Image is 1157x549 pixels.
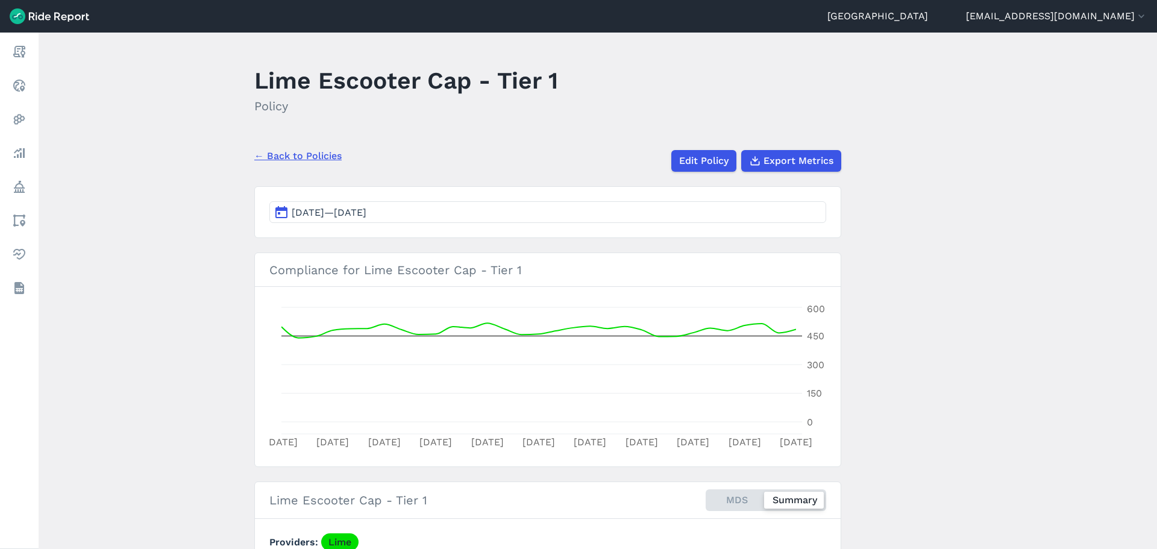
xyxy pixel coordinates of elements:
[269,491,427,509] h2: Lime Escooter Cap - Tier 1
[368,436,401,448] tspan: [DATE]
[269,536,321,548] span: Providers
[8,41,30,63] a: Report
[827,9,928,24] a: [GEOGRAPHIC_DATA]
[292,207,366,218] span: [DATE]—[DATE]
[8,142,30,164] a: Analyze
[269,201,826,223] button: [DATE]—[DATE]
[316,436,349,448] tspan: [DATE]
[780,436,812,448] tspan: [DATE]
[8,176,30,198] a: Policy
[807,303,825,315] tspan: 600
[671,150,736,172] a: Edit Policy
[677,436,709,448] tspan: [DATE]
[522,436,555,448] tspan: [DATE]
[10,8,89,24] img: Ride Report
[471,436,504,448] tspan: [DATE]
[265,436,298,448] tspan: [DATE]
[574,436,606,448] tspan: [DATE]
[807,359,824,371] tspan: 300
[8,243,30,265] a: Health
[254,64,558,97] h1: Lime Escooter Cap - Tier 1
[255,253,841,287] h3: Compliance for Lime Escooter Cap - Tier 1
[966,9,1147,24] button: [EMAIL_ADDRESS][DOMAIN_NAME]
[8,75,30,96] a: Realtime
[254,149,342,163] a: ← Back to Policies
[254,97,558,115] h2: Policy
[807,330,824,342] tspan: 450
[8,210,30,231] a: Areas
[419,436,452,448] tspan: [DATE]
[807,416,813,428] tspan: 0
[763,154,833,168] span: Export Metrics
[626,436,658,448] tspan: [DATE]
[729,436,761,448] tspan: [DATE]
[8,108,30,130] a: Heatmaps
[8,277,30,299] a: Datasets
[807,387,822,399] tspan: 150
[741,150,841,172] button: Export Metrics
